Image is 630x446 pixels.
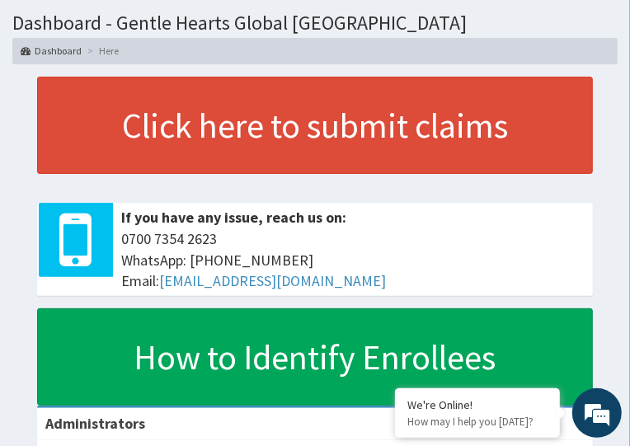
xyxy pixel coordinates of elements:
[121,228,585,292] span: 0700 7354 2623 WhatsApp: [PHONE_NUMBER] Email:
[159,271,386,290] a: [EMAIL_ADDRESS][DOMAIN_NAME]
[83,44,119,58] li: Here
[407,415,548,429] p: How may I help you today?
[45,414,145,433] b: Administrators
[12,12,618,34] h1: Dashboard - Gentle Hearts Global [GEOGRAPHIC_DATA]
[407,397,548,412] div: We're Online!
[37,77,593,174] a: Click here to submit claims
[21,44,82,58] a: Dashboard
[121,208,346,227] b: If you have any issue, reach us on:
[37,308,593,406] a: How to Identify Enrollees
